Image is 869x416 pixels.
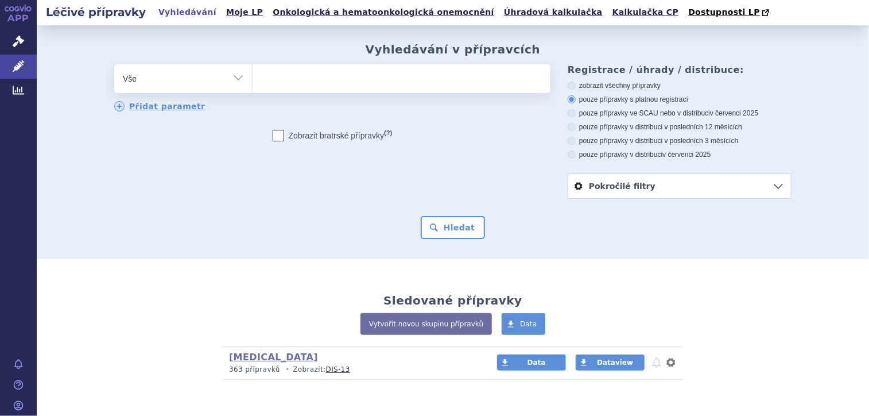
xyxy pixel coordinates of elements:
button: nastavení [665,356,677,369]
a: Onkologická a hematoonkologická onemocnění [269,5,498,20]
a: Dataview [576,355,645,371]
label: pouze přípravky s platnou registrací [568,95,792,104]
a: Data [502,313,545,335]
h2: Léčivé přípravky [37,4,155,20]
a: Vytvořit novou skupinu přípravků [360,313,492,335]
p: Zobrazit: [229,365,475,375]
a: Dostupnosti LP [685,5,775,21]
label: pouze přípravky v distribuci v posledních 12 měsících [568,122,792,132]
label: pouze přípravky ve SCAU nebo v distribuci [568,109,792,118]
button: notifikace [651,356,662,369]
span: 363 přípravků [229,365,280,373]
abbr: (?) [384,129,392,137]
span: Data [527,359,546,367]
span: Data [520,320,537,328]
a: Přidat parametr [114,101,205,111]
span: v červenci 2025 [710,109,758,117]
label: pouze přípravky v distribuci v posledních 3 měsících [568,136,792,145]
span: Dataview [597,359,633,367]
a: DIS-13 [326,365,350,373]
span: v červenci 2025 [662,151,711,159]
a: Vyhledávání [155,5,220,20]
a: Moje LP [223,5,266,20]
h2: Vyhledávání v přípravcích [366,43,541,56]
label: pouze přípravky v distribuci [568,150,792,159]
a: [MEDICAL_DATA] [229,352,318,363]
label: Zobrazit bratrské přípravky [273,130,393,141]
h2: Sledované přípravky [383,294,522,307]
h3: Registrace / úhrady / distribuce: [568,64,792,75]
a: Pokročilé filtry [568,174,791,198]
a: Úhradová kalkulačka [501,5,606,20]
a: Kalkulačka CP [609,5,682,20]
button: Hledat [421,216,486,239]
i: • [282,365,293,375]
label: zobrazit všechny přípravky [568,81,792,90]
span: Dostupnosti LP [688,7,760,17]
a: Data [497,355,566,371]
